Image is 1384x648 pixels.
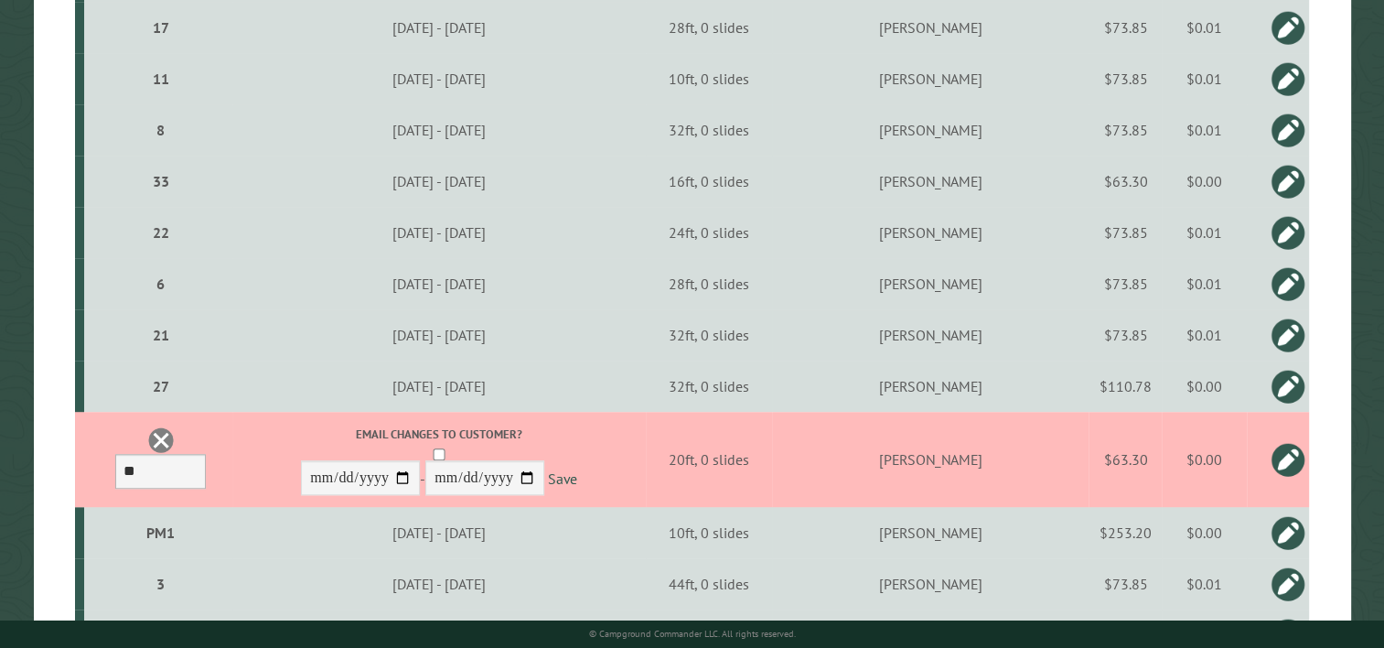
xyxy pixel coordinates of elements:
td: $0.00 [1162,156,1247,207]
td: $0.00 [1162,412,1247,507]
td: $63.30 [1089,156,1162,207]
div: [DATE] - [DATE] [236,377,643,395]
div: [DATE] - [DATE] [236,275,643,293]
td: [PERSON_NAME] [772,412,1089,507]
td: $0.01 [1162,207,1247,258]
div: 21 [91,326,230,344]
td: $73.85 [1089,258,1162,309]
td: [PERSON_NAME] [772,507,1089,558]
td: $0.01 [1162,53,1247,104]
td: [PERSON_NAME] [772,361,1089,412]
td: 10ft, 0 slides [646,507,772,558]
td: $63.30 [1089,412,1162,507]
div: PM1 [91,524,230,542]
div: 27 [91,377,230,395]
td: [PERSON_NAME] [772,2,1089,53]
td: [PERSON_NAME] [772,156,1089,207]
td: $0.00 [1162,361,1247,412]
div: [DATE] - [DATE] [236,575,643,593]
td: [PERSON_NAME] [772,258,1089,309]
td: 32ft, 0 slides [646,104,772,156]
small: © Campground Commander LLC. All rights reserved. [589,628,796,640]
div: 3 [91,575,230,593]
td: $0.01 [1162,104,1247,156]
td: $73.85 [1089,104,1162,156]
div: [DATE] - [DATE] [236,326,643,344]
div: 11 [91,70,230,88]
td: $0.01 [1162,258,1247,309]
div: - [236,426,643,500]
td: $110.78 [1089,361,1162,412]
td: 24ft, 0 slides [646,207,772,258]
td: 28ft, 0 slides [646,258,772,309]
a: Delete this reservation [147,427,175,454]
td: 28ft, 0 slides [646,2,772,53]
label: Email changes to customer? [236,426,643,443]
a: Save [548,470,577,488]
td: $0.00 [1162,507,1247,558]
div: [DATE] - [DATE] [236,18,643,37]
td: $73.85 [1089,2,1162,53]
td: $0.01 [1162,2,1247,53]
div: 33 [91,172,230,190]
td: 16ft, 0 slides [646,156,772,207]
div: [DATE] - [DATE] [236,223,643,242]
div: 22 [91,223,230,242]
div: 17 [91,18,230,37]
td: [PERSON_NAME] [772,53,1089,104]
div: [DATE] - [DATE] [236,172,643,190]
td: $253.20 [1089,507,1162,558]
td: 44ft, 0 slides [646,558,772,610]
div: [DATE] - [DATE] [236,70,643,88]
td: [PERSON_NAME] [772,558,1089,610]
td: $0.01 [1162,558,1247,610]
td: [PERSON_NAME] [772,207,1089,258]
div: [DATE] - [DATE] [236,121,643,139]
td: $73.85 [1089,309,1162,361]
td: $73.85 [1089,53,1162,104]
td: [PERSON_NAME] [772,104,1089,156]
div: 8 [91,121,230,139]
td: $0.01 [1162,309,1247,361]
td: 32ft, 0 slides [646,309,772,361]
td: $73.85 [1089,207,1162,258]
td: 20ft, 0 slides [646,412,772,507]
td: $73.85 [1089,558,1162,610]
td: 32ft, 0 slides [646,361,772,412]
td: 10ft, 0 slides [646,53,772,104]
div: 6 [91,275,230,293]
div: [DATE] - [DATE] [236,524,643,542]
td: [PERSON_NAME] [772,309,1089,361]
